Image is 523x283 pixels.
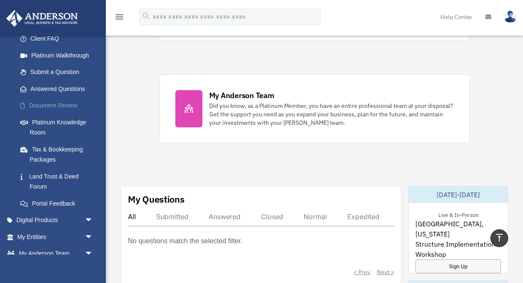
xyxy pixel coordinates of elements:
[432,210,485,219] div: Live & In-Person
[209,102,454,127] div: Did you know, as a Platinum Member, you have an entire professional team at your disposal? Get th...
[128,193,185,206] div: My Questions
[409,186,508,203] div: [DATE]-[DATE]
[156,212,188,221] div: Submitted
[12,30,106,47] a: Client FAQ
[85,245,102,263] span: arrow_drop_down
[12,80,106,97] a: Answered Questions
[4,10,80,27] img: Anderson Advisors Platinum Portal
[85,212,102,229] span: arrow_drop_down
[12,114,106,141] a: Platinum Knowledge Room
[6,212,106,229] a: Digital Productsarrow_drop_down
[12,141,106,168] a: Tax & Bookkeeping Packages
[128,235,242,247] p: No questions match the selected filter.
[12,97,106,114] a: Document Review
[12,64,106,81] a: Submit a Question
[160,74,470,143] a: My Anderson Team Did you know, as a Platinum Member, you have an entire professional team at your...
[6,245,106,262] a: My Anderson Teamarrow_drop_down
[141,11,151,21] i: search
[415,219,501,239] span: [GEOGRAPHIC_DATA], [US_STATE]
[304,212,327,221] div: Normal
[114,12,125,22] i: menu
[114,15,125,22] a: menu
[261,212,283,221] div: Closed
[347,212,379,221] div: Expedited
[6,228,106,245] a: My Entitiesarrow_drop_down
[209,90,274,101] div: My Anderson Team
[12,47,106,64] a: Platinum Walkthrough
[209,212,241,221] div: Answered
[494,233,504,243] i: vertical_align_top
[415,239,501,259] span: Structure Implementation Workshop
[490,229,508,247] a: vertical_align_top
[12,195,106,212] a: Portal Feedback
[128,212,136,221] div: All
[415,259,501,273] a: Sign Up
[12,168,106,195] a: Land Trust & Deed Forum
[504,11,517,23] img: User Pic
[85,228,102,246] span: arrow_drop_down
